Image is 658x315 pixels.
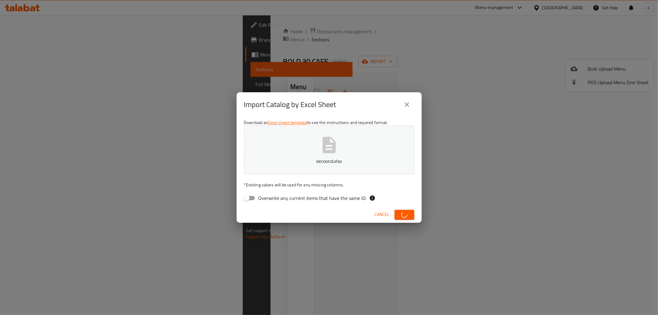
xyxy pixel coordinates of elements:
button: secoond.xlsx [244,126,414,174]
svg: If the overwrite option isn't selected, then the items that match an existing ID will be ignored ... [369,195,375,201]
span: Cancel [375,211,390,218]
a: Excel sheet template [268,118,307,126]
h2: Import Catalog by Excel Sheet [244,100,336,110]
p: Existing values will be used for any missing columns. [244,182,414,188]
span: Overwrite any current items that have the same ID. [259,194,367,202]
p: secoond.xlsx [254,157,405,165]
div: Download an to see the instructions and required format. [237,117,422,206]
button: close [399,97,414,112]
button: Cancel [372,209,392,220]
